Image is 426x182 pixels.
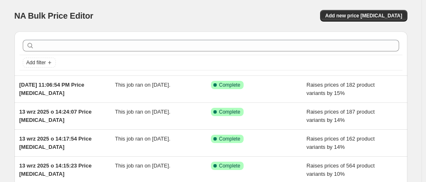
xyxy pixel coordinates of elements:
[19,109,92,123] span: 13 wrz 2025 o 14:24:07 Price [MEDICAL_DATA]
[219,136,240,142] span: Complete
[115,136,170,142] span: This job ran on [DATE].
[14,11,93,20] span: NA Bulk Price Editor
[19,82,84,96] span: [DATE] 11:06:54 PM Price [MEDICAL_DATA]
[325,12,402,19] span: Add new price [MEDICAL_DATA]
[115,82,170,88] span: This job ran on [DATE].
[26,59,46,66] span: Add filter
[320,10,407,22] button: Add new price [MEDICAL_DATA]
[219,163,240,169] span: Complete
[219,109,240,115] span: Complete
[115,109,170,115] span: This job ran on [DATE].
[19,163,92,177] span: 13 wrz 2025 o 14:15:23 Price [MEDICAL_DATA]
[219,82,240,88] span: Complete
[306,109,375,123] span: Raises prices of 187 product variants by 14%
[306,163,375,177] span: Raises prices of 564 product variants by 10%
[19,136,92,150] span: 13 wrz 2025 o 14:17:54 Price [MEDICAL_DATA]
[115,163,170,169] span: This job ran on [DATE].
[23,58,56,68] button: Add filter
[306,82,375,96] span: Raises prices of 182 product variants by 15%
[306,136,375,150] span: Raises prices of 162 product variants by 14%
